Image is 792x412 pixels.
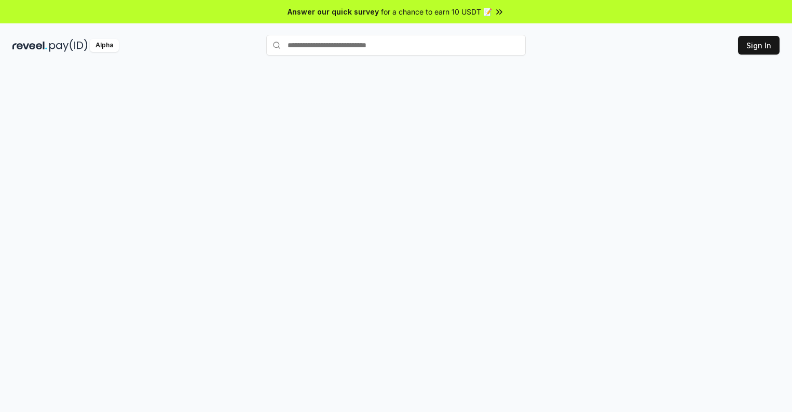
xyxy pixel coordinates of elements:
[49,39,88,52] img: pay_id
[381,6,492,17] span: for a chance to earn 10 USDT 📝
[738,36,780,55] button: Sign In
[288,6,379,17] span: Answer our quick survey
[90,39,119,52] div: Alpha
[12,39,47,52] img: reveel_dark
